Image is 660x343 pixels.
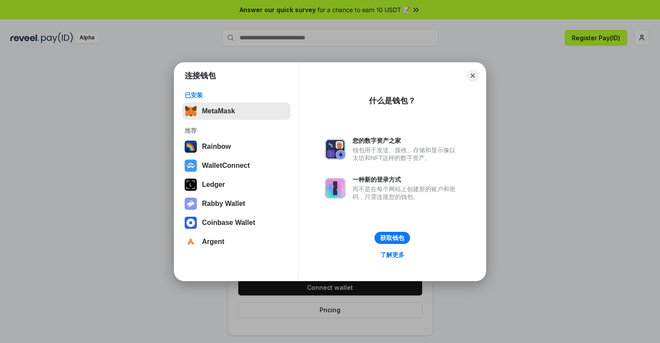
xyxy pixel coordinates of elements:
div: 获取钱包 [380,234,404,242]
img: svg+xml,%3Csvg%20width%3D%2228%22%20height%3D%2228%22%20viewBox%3D%220%200%2028%2028%22%20fill%3D... [185,160,197,172]
div: 已安装 [185,91,288,99]
div: 您的数字资产之家 [352,137,460,144]
button: WalletConnect [182,157,291,174]
button: Ledger [182,176,291,193]
div: Ledger [202,181,225,189]
div: WalletConnect [202,162,250,170]
button: Rainbow [182,138,291,155]
img: svg+xml,%3Csvg%20width%3D%2228%22%20height%3D%2228%22%20viewBox%3D%220%200%2028%2028%22%20fill%3D... [185,217,197,229]
img: svg+xml,%3Csvg%20xmlns%3D%22http%3A%2F%2Fwww.w3.org%2F2000%2Fsvg%22%20fill%3D%22none%22%20viewBox... [325,139,346,160]
div: Rabby Wallet [202,200,245,208]
div: 一种新的登录方式 [352,176,460,183]
div: 而不是在每个网站上创建新的账户和密码，只需连接您的钱包。 [352,185,460,201]
button: Rabby Wallet [182,195,291,212]
div: MetaMask [202,107,235,115]
div: Rainbow [202,143,231,151]
img: svg+xml,%3Csvg%20xmlns%3D%22http%3A%2F%2Fwww.w3.org%2F2000%2Fsvg%22%20width%3D%2228%22%20height%3... [185,179,197,191]
div: 了解更多 [380,251,404,259]
img: svg+xml,%3Csvg%20xmlns%3D%22http%3A%2F%2Fwww.w3.org%2F2000%2Fsvg%22%20fill%3D%22none%22%20viewBox... [185,198,197,210]
div: 推荐 [185,127,288,135]
img: svg+xml,%3Csvg%20width%3D%22120%22%20height%3D%22120%22%20viewBox%3D%220%200%20120%20120%22%20fil... [185,141,197,153]
button: Argent [182,233,291,250]
button: Close [467,70,479,82]
div: 钱包用于发送、接收、存储和显示像以太坊和NFT这样的数字资产。 [352,146,460,162]
h1: 连接钱包 [185,71,216,81]
a: 了解更多 [375,249,410,260]
div: Coinbase Wallet [202,219,255,227]
img: svg+xml,%3Csvg%20width%3D%2228%22%20height%3D%2228%22%20viewBox%3D%220%200%2028%2028%22%20fill%3D... [185,236,197,248]
button: Coinbase Wallet [182,214,291,231]
div: Argent [202,238,224,246]
img: svg+xml,%3Csvg%20xmlns%3D%22http%3A%2F%2Fwww.w3.org%2F2000%2Fsvg%22%20fill%3D%22none%22%20viewBox... [325,178,346,199]
button: MetaMask [182,103,291,120]
button: 获取钱包 [375,232,410,244]
div: 什么是钱包？ [369,96,416,106]
img: svg+xml,%3Csvg%20fill%3D%22none%22%20height%3D%2233%22%20viewBox%3D%220%200%2035%2033%22%20width%... [185,105,197,117]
